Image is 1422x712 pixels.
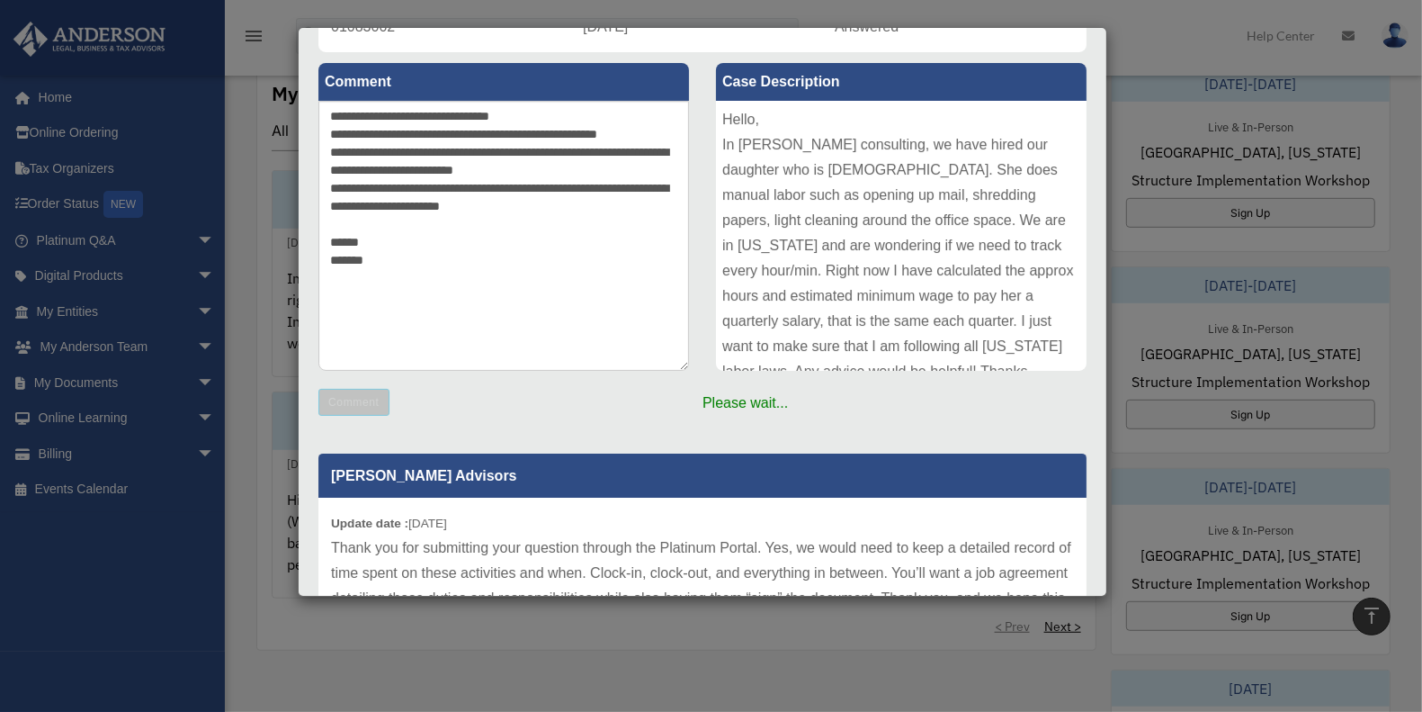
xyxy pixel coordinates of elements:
[331,536,1074,636] p: Thank you for submitting your question through the Platinum Portal. Yes, we would need to keep a ...
[318,389,389,416] button: Comment
[716,101,1087,371] div: Hello, In [PERSON_NAME] consulting, we have hired our daughter who is [DEMOGRAPHIC_DATA]. She doe...
[716,63,1087,101] label: Case Description
[318,454,1087,498] p: [PERSON_NAME] Advisors
[318,63,689,101] label: Comment
[331,517,447,530] small: [DATE]
[331,517,408,530] b: Update date :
